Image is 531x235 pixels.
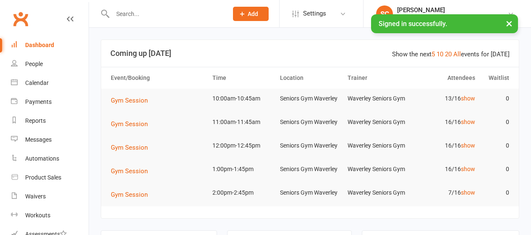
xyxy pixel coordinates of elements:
th: Time [209,67,276,89]
td: 2:00pm-2:45pm [209,183,276,203]
a: Payments [11,92,89,111]
button: Gym Session [111,95,154,106]
h3: Coming up [DATE] [110,49,510,58]
a: Clubworx [10,8,31,29]
td: 11:00am-11:45am [209,112,276,132]
td: Waverley Seniors Gym [344,159,411,179]
div: Waivers [25,193,46,200]
span: Gym Session [111,97,148,104]
td: 12:00pm-12:45pm [209,136,276,156]
a: show [461,166,475,172]
button: × [502,14,517,32]
td: Seniors Gym Waverley [276,112,344,132]
a: show [461,119,475,125]
th: Location [276,67,344,89]
td: Seniors Gym Waverley [276,136,344,156]
a: 10 [437,50,443,58]
div: Product Sales [25,174,61,181]
td: 0 [479,112,513,132]
div: Automations [25,155,59,162]
td: Waverley Seniors Gym [344,89,411,108]
td: 13/16 [411,89,479,108]
span: Gym Session [111,120,148,128]
a: Reports [11,111,89,130]
a: All [453,50,461,58]
div: Messages [25,136,52,143]
span: Gym Session [111,191,148,198]
td: 0 [479,183,513,203]
span: Gym Session [111,144,148,151]
div: Workouts [25,212,50,219]
a: show [461,142,475,149]
td: Seniors Gym Waverley [276,89,344,108]
td: 16/16 [411,112,479,132]
span: Gym Session [111,167,148,175]
div: SC [376,5,393,22]
div: [PERSON_NAME] [397,6,507,14]
th: Event/Booking [107,67,209,89]
button: Gym Session [111,190,154,200]
th: Trainer [344,67,411,89]
button: Gym Session [111,119,154,129]
div: Reports [25,117,46,124]
a: show [461,189,475,196]
td: Waverley Seniors Gym [344,112,411,132]
td: 0 [479,136,513,156]
a: Dashboard [11,36,89,55]
td: 16/16 [411,136,479,156]
a: Product Sales [11,168,89,187]
a: Workouts [11,206,89,225]
td: Seniors Gym Waverley [276,183,344,203]
a: People [11,55,89,74]
td: 0 [479,159,513,179]
button: Gym Session [111,166,154,176]
a: Messages [11,130,89,149]
button: Add [233,7,269,21]
div: Payments [25,98,52,105]
span: Add [248,11,258,17]
div: Calendar [25,79,49,86]
td: Seniors Gym Waverley [276,159,344,179]
span: Signed in successfully. [379,20,447,28]
td: 16/16 [411,159,479,179]
a: 20 [445,50,452,58]
a: 5 [432,50,435,58]
div: Show the next events for [DATE] [392,49,510,59]
a: Calendar [11,74,89,92]
td: 0 [479,89,513,108]
td: 1:00pm-1:45pm [209,159,276,179]
div: Uniting Seniors Gym [GEOGRAPHIC_DATA] [397,14,507,21]
td: 10:00am-10:45am [209,89,276,108]
td: Waverley Seniors Gym [344,183,411,203]
th: Waitlist [479,67,513,89]
span: Settings [303,4,326,23]
th: Attendees [411,67,479,89]
a: show [461,95,475,102]
input: Search... [110,8,222,20]
button: Gym Session [111,143,154,153]
td: 7/16 [411,183,479,203]
div: Dashboard [25,42,54,48]
div: People [25,61,43,67]
a: Waivers [11,187,89,206]
td: Waverley Seniors Gym [344,136,411,156]
a: Automations [11,149,89,168]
